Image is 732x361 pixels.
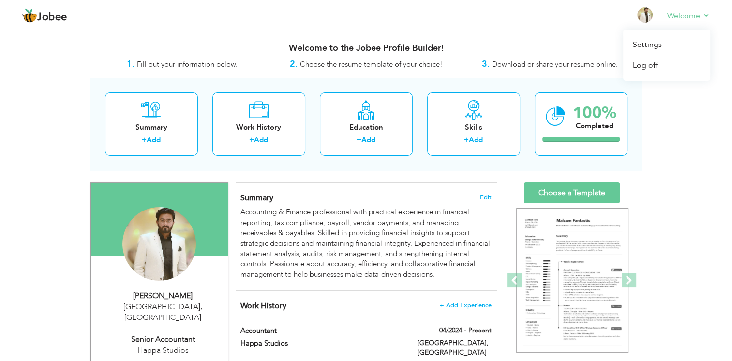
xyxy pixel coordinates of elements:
[22,8,67,24] a: Jobee
[147,135,161,145] a: Add
[254,135,268,145] a: Add
[240,301,491,311] h4: This helps to show the companies you have worked for.
[240,207,491,280] div: Accounting & Finance professional with practical experience in financial reporting, tax complianc...
[249,135,254,145] label: +
[524,182,620,203] a: Choose a Template
[328,122,405,133] div: Education
[240,193,273,203] span: Summary
[623,34,710,55] a: Settings
[98,334,228,345] div: Senior Accountant
[418,338,492,358] label: [GEOGRAPHIC_DATA], [GEOGRAPHIC_DATA]
[22,8,37,24] img: jobee.io
[90,44,642,53] h3: Welcome to the Jobee Profile Builder!
[361,135,375,145] a: Add
[220,122,298,133] div: Work History
[142,135,147,145] label: +
[98,301,228,324] div: [GEOGRAPHIC_DATA] [GEOGRAPHIC_DATA]
[492,60,618,69] span: Download or share your resume online.
[573,105,616,121] div: 100%
[200,301,202,312] span: ,
[240,338,403,348] label: Happa Studios
[122,207,196,281] img: Aamir Saleem
[37,12,67,23] span: Jobee
[240,326,403,336] label: Accountant
[240,301,286,311] span: Work History
[300,60,443,69] span: Choose the resume template of your choice!
[98,290,228,301] div: [PERSON_NAME]
[113,122,190,133] div: Summary
[469,135,483,145] a: Add
[480,194,492,201] span: Edit
[435,122,512,133] div: Skills
[357,135,361,145] label: +
[240,193,491,203] h4: Adding a summary is a quick and easy way to highlight your experience and interests.
[637,7,653,23] img: Profile Img
[482,58,490,70] strong: 3.
[440,302,492,309] span: + Add Experience
[439,326,492,335] label: 04/2024 - Present
[127,58,134,70] strong: 1.
[623,55,710,76] a: Log off
[98,345,228,356] div: Happa Studios
[464,135,469,145] label: +
[573,121,616,131] div: Completed
[667,10,710,22] a: Welcome
[290,58,298,70] strong: 2.
[137,60,238,69] span: Fill out your information below.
